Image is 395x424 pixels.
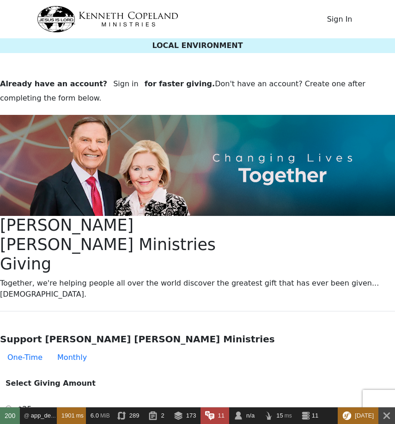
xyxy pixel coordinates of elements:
[61,412,75,419] span: 1901
[355,412,374,419] span: [DATE]
[276,412,283,419] span: 15
[76,412,84,419] span: ms
[246,412,255,419] span: n/a
[229,407,259,424] a: n/a
[259,407,297,424] a: 15 ms
[24,412,29,419] span: @
[100,412,110,419] span: MiB
[321,11,359,28] button: Sign In
[161,412,164,419] span: 2
[285,412,292,419] span: ms
[31,412,62,419] span: app_default
[169,407,201,424] a: 173
[129,412,140,419] span: 289
[6,379,96,388] strong: Select Giving Amount
[218,412,225,419] span: 11
[312,412,318,419] span: 11
[144,407,169,424] a: 2
[338,407,378,424] div: This Symfony version will only receive security fixes.
[50,348,94,367] button: Monthly
[57,407,86,424] a: 1901 ms
[107,75,145,93] button: Sign in
[186,412,196,419] span: 173
[91,412,99,419] span: 6.0
[297,407,323,424] a: 11
[152,41,243,50] span: LOCAL ENVIRONMENT
[37,6,178,32] img: kcm-header-logo.svg
[338,407,378,424] a: [DATE]
[86,407,112,424] a: 6.0 MiB
[18,405,32,413] span: $25
[201,407,229,424] a: 11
